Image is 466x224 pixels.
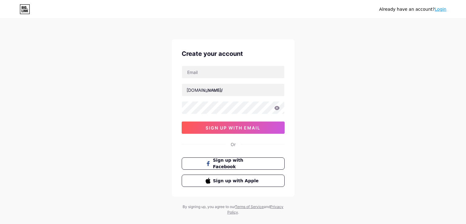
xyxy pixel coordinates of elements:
input: Email [182,66,284,78]
span: sign up with email [206,125,260,130]
div: Already have an account? [379,6,446,13]
button: sign up with email [182,122,285,134]
button: Sign up with Apple [182,175,285,187]
button: Sign up with Facebook [182,157,285,170]
div: Or [231,141,236,148]
div: By signing up, you agree to our and . [181,204,285,215]
a: Terms of Service [235,204,264,209]
div: [DOMAIN_NAME]/ [187,87,223,93]
span: Sign up with Apple [213,178,260,184]
input: username [182,84,284,96]
span: Sign up with Facebook [213,157,260,170]
div: Create your account [182,49,285,58]
a: Login [435,7,446,12]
